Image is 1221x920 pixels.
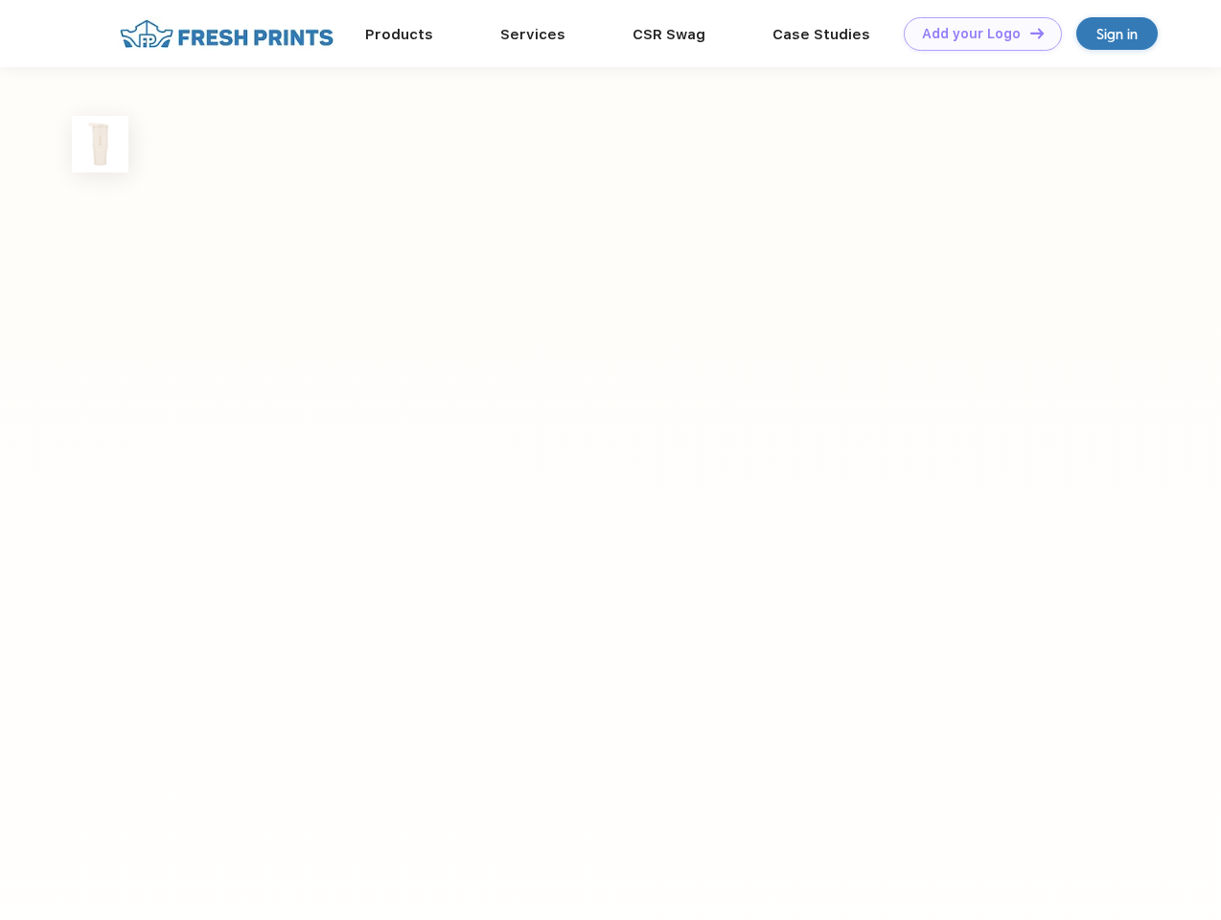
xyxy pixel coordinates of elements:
div: Add your Logo [922,26,1021,42]
div: Sign in [1096,23,1138,45]
img: func=resize&h=100 [72,116,128,172]
a: Sign in [1076,17,1158,50]
img: fo%20logo%202.webp [114,17,339,51]
a: Products [365,26,433,43]
img: DT [1030,28,1044,38]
